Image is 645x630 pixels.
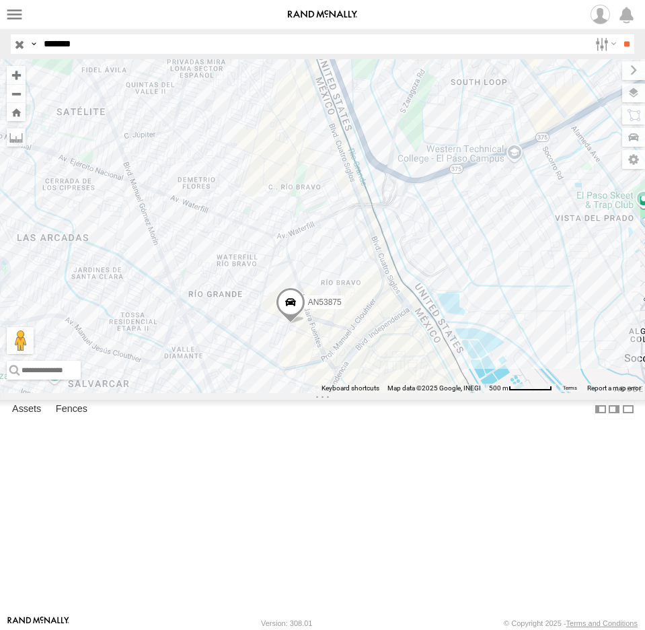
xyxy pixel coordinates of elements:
[321,384,379,393] button: Keyboard shortcuts
[288,10,358,20] img: rand-logo.svg
[590,34,619,54] label: Search Filter Options
[621,400,635,419] label: Hide Summary Table
[49,400,94,419] label: Fences
[28,34,39,54] label: Search Query
[485,384,556,393] button: Map Scale: 500 m per 61 pixels
[387,384,481,392] span: Map data ©2025 Google, INEGI
[504,619,638,627] div: © Copyright 2025 -
[587,384,641,392] a: Report a map error
[7,103,26,121] button: Zoom Home
[489,384,508,392] span: 500 m
[7,617,69,630] a: Visit our Website
[261,619,312,627] div: Version: 308.01
[7,66,26,84] button: Zoom in
[7,327,34,354] button: Drag Pegman onto the map to open Street View
[7,84,26,103] button: Zoom out
[566,619,638,627] a: Terms and Conditions
[594,400,607,419] label: Dock Summary Table to the Left
[622,150,645,169] label: Map Settings
[563,385,577,390] a: Terms (opens in new tab)
[607,400,621,419] label: Dock Summary Table to the Right
[5,400,48,419] label: Assets
[307,297,341,307] span: AN53875
[7,128,26,147] label: Measure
